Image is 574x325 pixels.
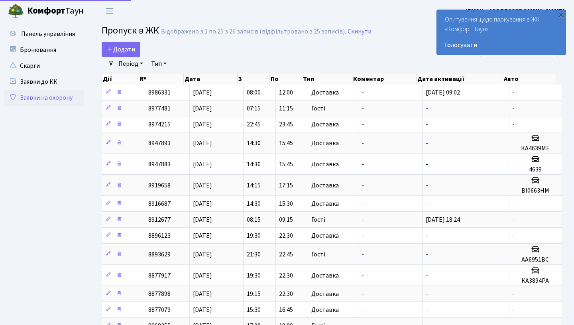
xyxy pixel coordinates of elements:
h5: ВІ0663НМ [512,187,558,195]
span: - [362,181,364,190]
span: 8919658 [148,181,171,190]
span: [DATE] 18:24 [426,215,460,224]
h5: АА6951ВС [512,256,558,264]
th: Дії [102,73,139,85]
span: 8896123 [148,231,171,240]
span: [DATE] [193,290,212,298]
span: 8916687 [148,199,171,208]
th: № [139,73,183,85]
span: - [362,139,364,148]
span: 8947893 [148,139,171,148]
span: [DATE] [193,215,212,224]
span: 21:30 [247,250,261,259]
span: - [426,231,428,240]
span: 8947883 [148,160,171,169]
div: Відображено з 1 по 25 з 26 записів (відфільтровано з 25 записів). [161,28,346,35]
span: - [362,305,364,314]
span: 08:00 [247,88,261,97]
a: Заявки до КК [4,74,84,90]
span: 17:15 [279,181,293,190]
img: logo.png [8,3,24,19]
span: - [512,305,515,314]
span: 07:15 [247,104,261,113]
span: Додати [107,45,135,54]
a: Голосувати [445,40,558,50]
span: 14:30 [247,160,261,169]
span: - [426,104,428,113]
span: Гості [311,251,325,258]
span: 19:30 [247,231,261,240]
span: [DATE] [193,271,212,280]
span: - [426,305,428,314]
span: - [362,231,364,240]
a: Скинути [348,28,372,35]
span: 15:30 [279,199,293,208]
span: - [362,120,364,129]
div: Опитування щодо паркування в ЖК «Комфорт Таун» [437,10,566,55]
span: 8912677 [148,215,171,224]
span: - [426,290,428,298]
span: 12:00 [279,88,293,97]
span: [DATE] [193,231,212,240]
span: - [362,271,364,280]
span: Доставка [311,291,339,297]
b: Комфорт [27,4,65,17]
span: Доставка [311,161,339,167]
span: - [362,104,364,113]
span: Доставка [311,201,339,207]
span: 22:45 [247,120,261,129]
span: 8877079 [148,305,171,314]
h5: КА4639МЕ [512,145,558,152]
span: - [362,250,364,259]
span: 15:45 [279,139,293,148]
a: Заявки на охорону [4,90,84,106]
span: 23:45 [279,120,293,129]
span: 11:15 [279,104,293,113]
a: Бронювання [4,42,84,58]
span: 14:15 [247,181,261,190]
span: - [512,104,515,113]
span: 8977481 [148,104,171,113]
span: Гості [311,105,325,112]
span: Доставка [311,140,339,146]
span: 14:30 [247,139,261,148]
span: Таун [27,4,84,18]
th: З [238,73,270,85]
span: - [512,215,515,224]
span: - [362,88,364,97]
span: Доставка [311,272,339,279]
span: 19:30 [247,271,261,280]
th: Авто [503,73,556,85]
span: Доставка [311,232,339,239]
span: [DATE] [193,104,212,113]
span: Доставка [311,307,339,313]
span: 19:15 [247,290,261,298]
span: 8877898 [148,290,171,298]
span: 08:15 [247,215,261,224]
span: 15:45 [279,160,293,169]
span: [DATE] [193,88,212,97]
div: × [557,11,565,19]
h5: КА3894РА [512,277,558,285]
span: - [512,199,515,208]
span: - [362,199,364,208]
span: 8877917 [148,271,171,280]
span: - [512,290,515,298]
span: 14:30 [247,199,261,208]
span: Панель управління [21,30,75,38]
th: Дата активації [417,73,503,85]
a: Період [115,57,146,71]
a: Панель управління [4,26,84,42]
span: 22:30 [279,231,293,240]
button: Переключити навігацію [100,4,120,18]
th: Коментар [352,73,417,85]
span: - [362,215,364,224]
span: 22:30 [279,290,293,298]
a: Скарги [4,58,84,74]
span: 09:15 [279,215,293,224]
span: [DATE] [193,181,212,190]
span: Доставка [311,182,339,189]
span: - [426,139,428,148]
span: [DATE] [193,305,212,314]
span: - [512,120,515,129]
